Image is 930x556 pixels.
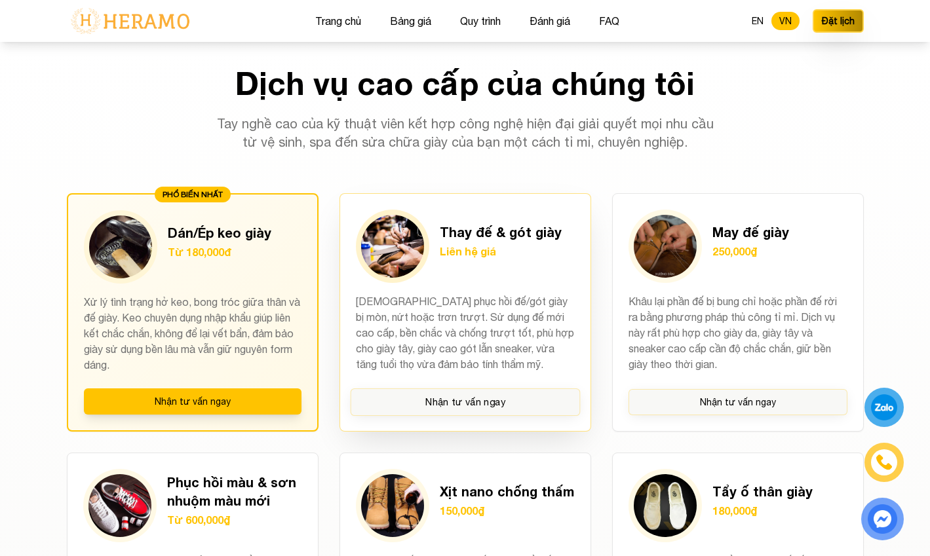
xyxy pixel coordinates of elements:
button: Nhận tư vấn ngay [84,388,301,415]
h3: May đế giày [712,223,789,241]
button: Đánh giá [526,12,574,29]
p: [DEMOGRAPHIC_DATA] phục hồi đế/gót giày bị mòn, nứt hoặc trơn trượt. Sử dụng đế mới cao cấp, bền ... [356,293,575,373]
button: Bảng giá [386,12,435,29]
p: Khâu lại phần đế bị bung chỉ hoặc phần đế rời ra bằng phương pháp thủ công tỉ mỉ. Dịch vụ này rất... [629,293,847,373]
img: phone-icon [877,455,891,470]
h3: Xịt nano chống thấm [440,482,574,500]
button: FAQ [595,12,623,29]
p: 250,000₫ [712,244,789,259]
a: phone-icon [866,445,902,480]
h3: Thay đế & gót giày [440,223,562,241]
h3: Tẩy ố thân giày [712,482,813,500]
div: PHỔ BIẾN NHẤT [155,187,231,202]
h3: Dán/Ép keo giày [168,223,271,242]
img: Xịt nano chống thấm [361,474,424,537]
h2: Dịch vụ cao cấp của chúng tôi [67,67,864,99]
button: Đặt lịch [813,9,864,33]
button: Nhận tư vấn ngay [629,389,847,415]
p: 180,000₫ [712,503,813,519]
img: logo-with-text.png [67,7,193,35]
img: Tẩy ố thân giày [634,474,697,537]
button: Quy trình [456,12,505,29]
p: 150,000₫ [440,503,574,519]
button: Trang chủ [311,12,365,29]
img: Thay đế & gót giày [361,215,424,278]
img: Dán/Ép keo giày [89,215,152,278]
h3: Phục hồi màu & sơn nhuộm màu mới [167,473,302,510]
button: EN [744,12,771,30]
p: Xử lý tình trạng hở keo, bong tróc giữa thân và đế giày. Keo chuyên dụng nhập khẩu giúp liên kết ... [84,294,301,373]
img: May đế giày [634,215,697,278]
p: Từ 180,000đ [168,244,271,260]
p: Từ 600,000₫ [167,512,302,528]
button: VN [771,12,800,30]
p: Liên hệ giá [440,244,562,259]
p: Tay nghề cao của kỹ thuật viên kết hợp công nghệ hiện đại giải quyết mọi nhu cầu từ vệ sinh, spa ... [214,115,717,151]
img: Phục hồi màu & sơn nhuộm màu mới [88,474,151,537]
button: Nhận tư vấn ngay [350,388,580,416]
